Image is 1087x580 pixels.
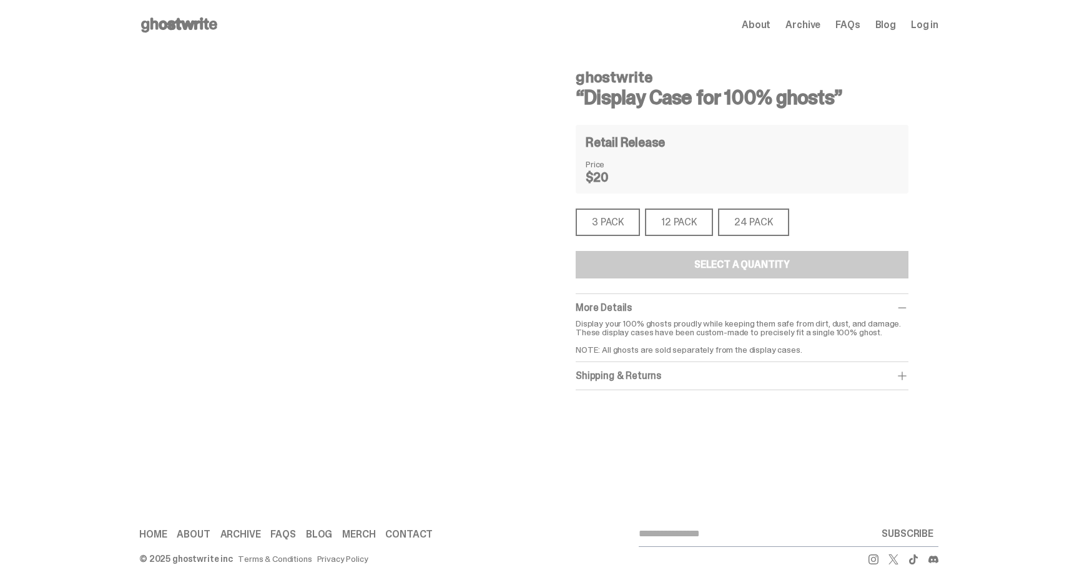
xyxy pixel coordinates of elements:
a: Home [139,529,167,539]
a: About [742,20,770,30]
a: Contact [385,529,433,539]
a: Archive [785,20,820,30]
div: © 2025 ghostwrite inc [139,554,233,563]
h3: “Display Case for 100% ghosts” [576,87,908,107]
a: FAQs [835,20,860,30]
a: Archive [220,529,261,539]
h4: Retail Release [586,136,665,149]
div: Select a Quantity [694,260,790,270]
div: Shipping & Returns [576,370,908,382]
a: Blog [306,529,332,539]
dt: Price [586,160,648,169]
a: Blog [875,20,896,30]
button: SUBSCRIBE [877,521,938,546]
a: Log in [911,20,938,30]
div: 3 PACK [576,209,640,236]
span: More Details [576,301,632,314]
div: 12 PACK [645,209,713,236]
h4: ghostwrite [576,70,908,85]
a: Privacy Policy [317,554,368,563]
a: Terms & Conditions [238,554,312,563]
a: FAQs [270,529,295,539]
a: About [177,529,210,539]
p: Display your 100% ghosts proudly while keeping them safe from dirt, dust, and damage. These displ... [576,319,908,354]
div: 24 PACK [718,209,789,236]
dd: $20 [586,171,648,184]
a: Merch [342,529,375,539]
button: Select a Quantity [576,251,908,278]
